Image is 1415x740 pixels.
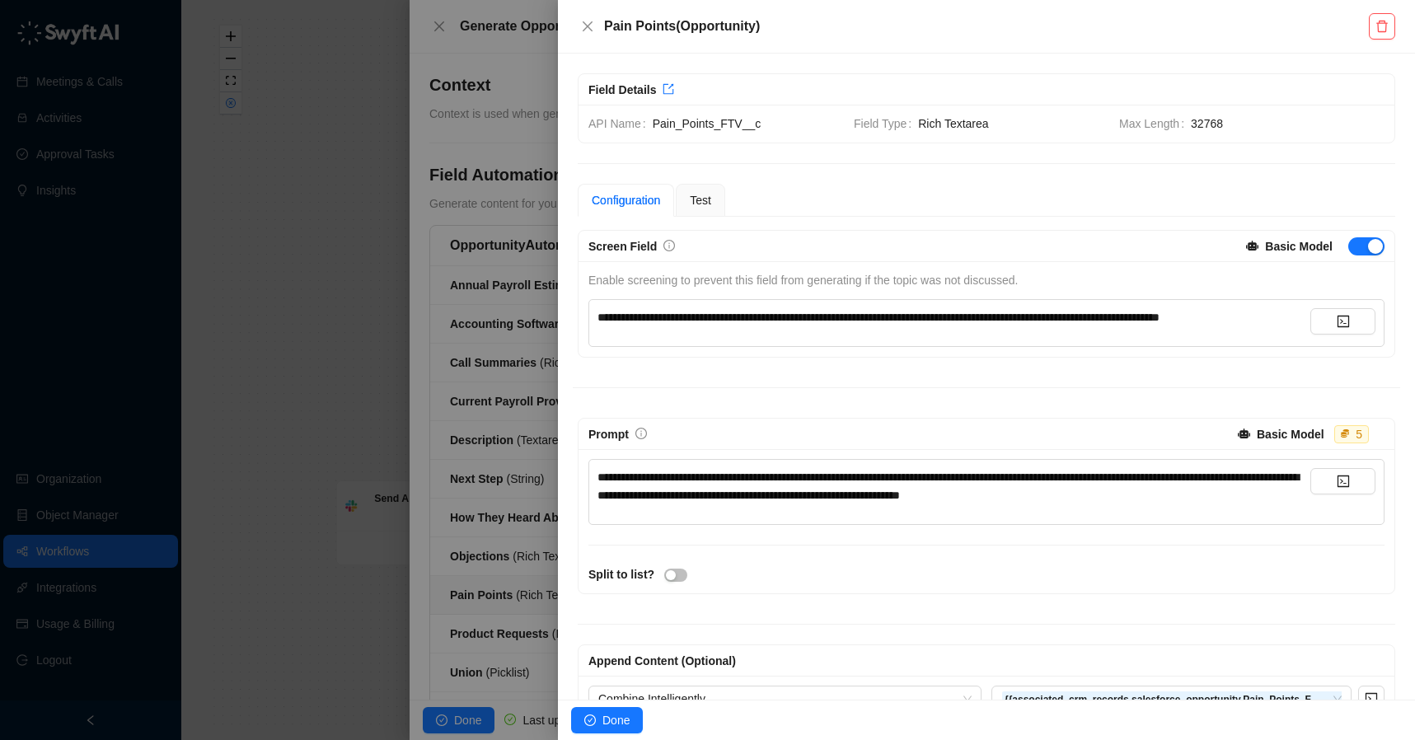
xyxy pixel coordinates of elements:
[588,274,1018,287] span: Enable screening to prevent this field from generating if the topic was not discussed.
[690,194,711,207] span: Test
[571,707,643,733] button: Done
[598,686,972,711] span: Combine Intelligently
[1337,475,1350,488] span: code
[653,115,841,133] span: Pain_Points_FTV__c
[588,240,657,253] span: Screen Field
[663,240,675,253] a: info-circle
[1337,315,1350,328] span: code
[663,240,675,251] span: info-circle
[602,711,630,729] span: Done
[581,20,594,33] span: close
[588,568,654,581] strong: Split to list?
[604,16,1369,36] h5: Pain Points ( Opportunity )
[1352,426,1366,443] div: 5
[918,115,1106,133] span: Rich Textarea
[588,81,656,99] div: Field Details
[588,115,653,133] span: API Name
[854,115,918,133] span: Field Type
[1119,115,1191,133] span: Max Length
[1257,428,1324,441] strong: Basic Model
[588,428,629,441] span: Prompt
[1265,240,1333,253] strong: Basic Model
[663,83,674,95] span: export
[635,428,647,441] a: info-circle
[635,428,647,439] span: info-circle
[1005,692,1348,705] strong: {{associated_crm_records.salesforce_opportunity.Pain_Points_FTV__c}}
[584,714,596,726] span: check-circle
[588,652,1385,670] div: Append Content (Optional)
[1191,115,1385,133] span: 32768
[592,191,660,209] div: Configuration
[1375,20,1389,33] span: delete
[1362,686,1407,730] iframe: Open customer support
[578,16,597,36] button: Close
